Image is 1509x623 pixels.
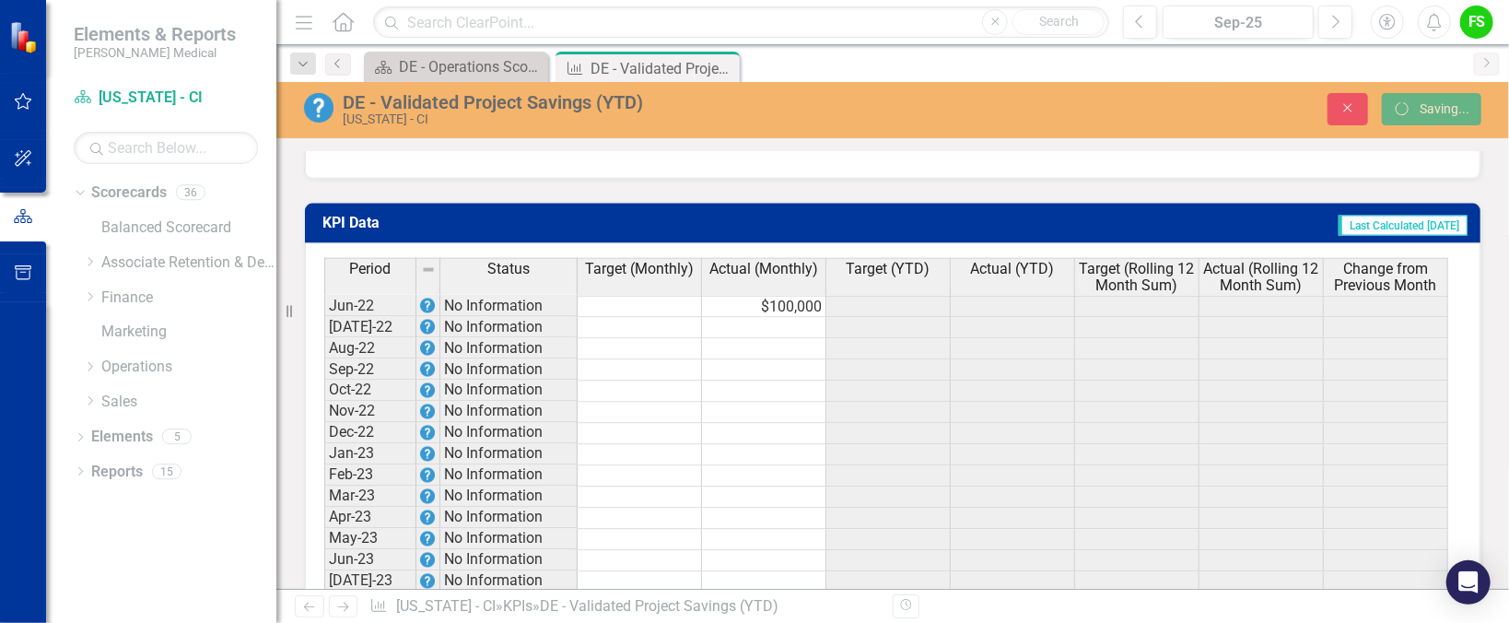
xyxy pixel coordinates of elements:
[440,381,578,402] td: No Information
[420,447,435,462] img: EPrye+mTK9pvt+TU27aWpTKctATH3YPfOpp6JwpcOnVRu8ICjoSzQQ4ga9ifFOM3l6IArfXMrAt88bUovrqVHL8P7rjhUPFG0...
[324,444,416,465] td: Jan-23
[343,92,959,112] div: DE - Validated Project Savings (YTD)
[101,357,276,378] a: Operations
[420,468,435,483] img: EPrye+mTK9pvt+TU27aWpTKctATH3YPfOpp6JwpcOnVRu8ICjoSzQQ4ga9ifFOM3l6IArfXMrAt88bUovrqVHL8P7rjhUPFG0...
[324,359,416,381] td: Sep-22
[324,508,416,529] td: Apr-23
[368,55,544,78] a: DE - Operations Scorecard Overview
[1460,6,1493,39] button: FS
[324,295,416,317] td: Jun-22
[399,55,544,78] div: DE - Operations Scorecard Overview
[91,182,167,204] a: Scorecards
[709,261,818,277] span: Actual (Monthly)
[74,88,258,109] a: [US_STATE] - CI
[101,392,276,413] a: Sales
[440,571,578,593] td: No Information
[373,6,1109,39] input: Search ClearPoint...
[440,444,578,465] td: No Information
[324,402,416,423] td: Nov-22
[540,597,778,615] div: DE - Validated Project Savings (YTD)
[420,426,435,441] img: EPrye+mTK9pvt+TU27aWpTKctATH3YPfOpp6JwpcOnVRu8ICjoSzQQ4ga9ifFOM3l6IArfXMrAt88bUovrqVHL8P7rjhUPFG0...
[440,487,578,508] td: No Information
[1339,216,1468,236] span: Last Calculated [DATE]
[350,261,392,277] span: Period
[8,19,42,53] img: ClearPoint Strategy
[1169,12,1307,34] div: Sep-25
[503,597,532,615] a: KPIs
[101,253,276,274] a: Associate Retention & Development
[591,57,735,80] div: DE - Validated Project Savings (YTD)
[420,362,435,377] img: EPrye+mTK9pvt+TU27aWpTKctATH3YPfOpp6JwpcOnVRu8ICjoSzQQ4ga9ifFOM3l6IArfXMrAt88bUovrqVHL8P7rjhUPFG0...
[971,261,1055,277] span: Actual (YTD)
[420,299,435,313] img: EPrye+mTK9pvt+TU27aWpTKctATH3YPfOpp6JwpcOnVRu8ICjoSzQQ4ga9ifFOM3l6IArfXMrAt88bUovrqVHL8P7rjhUPFG0...
[304,93,333,123] img: No Information
[440,402,578,423] td: No Information
[420,405,435,419] img: EPrye+mTK9pvt+TU27aWpTKctATH3YPfOpp6JwpcOnVRu8ICjoSzQQ4ga9ifFOM3l6IArfXMrAt88bUovrqVHL8P7rjhUPFG0...
[1163,6,1314,39] button: Sep-25
[324,338,416,359] td: Aug-22
[420,574,435,589] img: EPrye+mTK9pvt+TU27aWpTKctATH3YPfOpp6JwpcOnVRu8ICjoSzQQ4ga9ifFOM3l6IArfXMrAt88bUovrqVHL8P7rjhUPFG0...
[324,423,416,444] td: Dec-22
[1079,261,1195,293] span: Target (Rolling 12 Month Sum)
[1203,261,1319,293] span: Actual (Rolling 12 Month Sum)
[420,532,435,547] img: EPrye+mTK9pvt+TU27aWpTKctATH3YPfOpp6JwpcOnVRu8ICjoSzQQ4ga9ifFOM3l6IArfXMrAt88bUovrqVHL8P7rjhUPFG0...
[324,317,416,338] td: [DATE]-22
[440,529,578,550] td: No Information
[847,261,930,277] span: Target (YTD)
[74,45,236,60] small: [PERSON_NAME] Medical
[487,261,530,277] span: Status
[74,132,258,164] input: Search Below...
[440,465,578,487] td: No Information
[324,381,416,402] td: Oct-22
[101,288,276,309] a: Finance
[440,295,578,317] td: No Information
[440,508,578,529] td: No Information
[324,487,416,508] td: Mar-23
[324,529,416,550] td: May-23
[176,185,205,201] div: 36
[324,571,416,593] td: [DATE]-23
[440,338,578,359] td: No Information
[324,465,416,487] td: Feb-23
[1382,93,1481,125] button: Saving...
[1039,14,1079,29] span: Search
[369,596,879,617] div: » »
[91,427,153,448] a: Elements
[324,550,416,571] td: Jun-23
[420,341,435,356] img: EPrye+mTK9pvt+TU27aWpTKctATH3YPfOpp6JwpcOnVRu8ICjoSzQQ4ga9ifFOM3l6IArfXMrAt88bUovrqVHL8P7rjhUPFG0...
[420,320,435,335] img: EPrye+mTK9pvt+TU27aWpTKctATH3YPfOpp6JwpcOnVRu8ICjoSzQQ4ga9ifFOM3l6IArfXMrAt88bUovrqVHL8P7rjhUPFG0...
[343,112,959,126] div: [US_STATE] - CI
[1446,560,1491,605] div: Open Intercom Messenger
[440,423,578,444] td: No Information
[1328,261,1444,293] span: Change from Previous Month
[440,317,578,338] td: No Information
[585,261,694,277] span: Target (Monthly)
[101,322,276,343] a: Marketing
[702,296,826,318] td: $100,000
[421,263,436,277] img: 8DAGhfEEPCf229AAAAAElFTkSuQmCC
[74,23,236,45] span: Elements & Reports
[1012,9,1105,35] button: Search
[152,464,181,479] div: 15
[322,215,671,231] h3: KPI Data
[420,553,435,568] img: EPrye+mTK9pvt+TU27aWpTKctATH3YPfOpp6JwpcOnVRu8ICjoSzQQ4ga9ifFOM3l6IArfXMrAt88bUovrqVHL8P7rjhUPFG0...
[396,597,496,615] a: [US_STATE] - CI
[440,550,578,571] td: No Information
[162,429,192,445] div: 5
[101,217,276,239] a: Balanced Scorecard
[420,383,435,398] img: EPrye+mTK9pvt+TU27aWpTKctATH3YPfOpp6JwpcOnVRu8ICjoSzQQ4ga9ifFOM3l6IArfXMrAt88bUovrqVHL8P7rjhUPFG0...
[420,511,435,525] img: EPrye+mTK9pvt+TU27aWpTKctATH3YPfOpp6JwpcOnVRu8ICjoSzQQ4ga9ifFOM3l6IArfXMrAt88bUovrqVHL8P7rjhUPFG0...
[91,462,143,483] a: Reports
[440,359,578,381] td: No Information
[420,489,435,504] img: EPrye+mTK9pvt+TU27aWpTKctATH3YPfOpp6JwpcOnVRu8ICjoSzQQ4ga9ifFOM3l6IArfXMrAt88bUovrqVHL8P7rjhUPFG0...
